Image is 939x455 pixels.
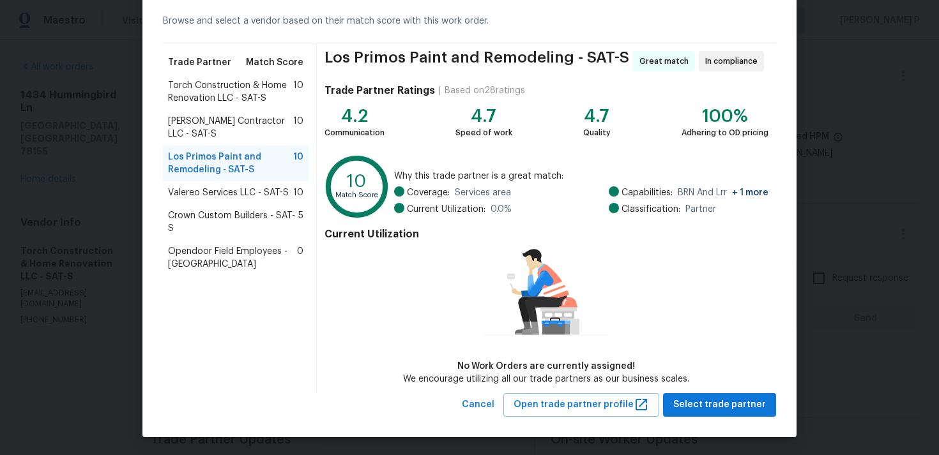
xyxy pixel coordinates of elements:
[297,245,303,271] span: 0
[663,393,776,417] button: Select trade partner
[324,84,435,97] h4: Trade Partner Ratings
[673,397,766,413] span: Select trade partner
[435,84,445,97] div: |
[324,126,385,139] div: Communication
[445,84,525,97] div: Based on 28 ratings
[682,126,768,139] div: Adhering to OD pricing
[455,110,512,123] div: 4.7
[293,151,303,176] span: 10
[324,228,768,241] h4: Current Utilization
[168,209,298,235] span: Crown Custom Builders - SAT-S
[168,186,289,199] span: Valereo Services LLC - SAT-S
[298,209,303,235] span: 5
[403,360,689,373] div: No Work Orders are currently assigned!
[403,373,689,385] div: We encourage utilizing all our trade partners as our business scales.
[335,191,378,198] text: Match Score
[168,56,231,69] span: Trade Partner
[514,397,649,413] span: Open trade partner profile
[457,393,500,417] button: Cancel
[639,55,694,68] span: Great match
[293,115,303,140] span: 10
[168,79,293,105] span: Torch Construction & Home Renovation LLC - SAT-S
[583,126,611,139] div: Quality
[455,126,512,139] div: Speed of work
[246,56,303,69] span: Match Score
[583,110,611,123] div: 4.7
[455,186,511,199] span: Services area
[503,393,659,417] button: Open trade partner profile
[394,170,768,183] span: Why this trade partner is a great match:
[678,186,768,199] span: BRN And Lrr
[168,151,293,176] span: Los Primos Paint and Remodeling - SAT-S
[407,186,450,199] span: Coverage:
[685,203,716,216] span: Partner
[682,110,768,123] div: 100%
[324,110,385,123] div: 4.2
[462,397,494,413] span: Cancel
[293,79,303,105] span: 10
[407,203,485,216] span: Current Utilization:
[622,203,680,216] span: Classification:
[705,55,763,68] span: In compliance
[293,186,303,199] span: 10
[491,203,512,216] span: 0.0 %
[347,172,367,190] text: 10
[622,186,673,199] span: Capabilities:
[324,51,629,71] span: Los Primos Paint and Remodeling - SAT-S
[732,188,768,197] span: + 1 more
[168,245,297,271] span: Opendoor Field Employees - [GEOGRAPHIC_DATA]
[168,115,293,140] span: [PERSON_NAME] Contractor LLC - SAT-S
